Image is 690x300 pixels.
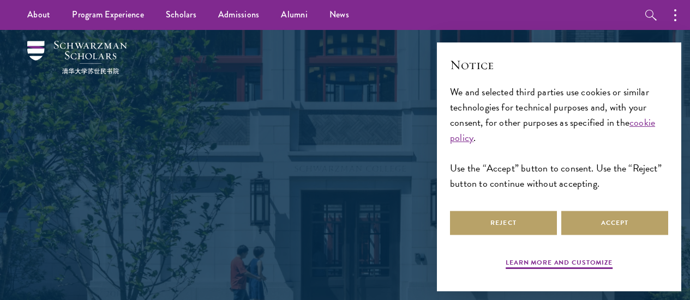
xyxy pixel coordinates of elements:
[450,56,668,74] h2: Notice
[506,258,613,271] button: Learn more and customize
[561,211,668,235] button: Accept
[27,41,127,74] img: Schwarzman Scholars
[450,115,655,145] a: cookie policy
[450,211,557,235] button: Reject
[450,84,668,192] div: We and selected third parties use cookies or similar technologies for technical purposes and, wit...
